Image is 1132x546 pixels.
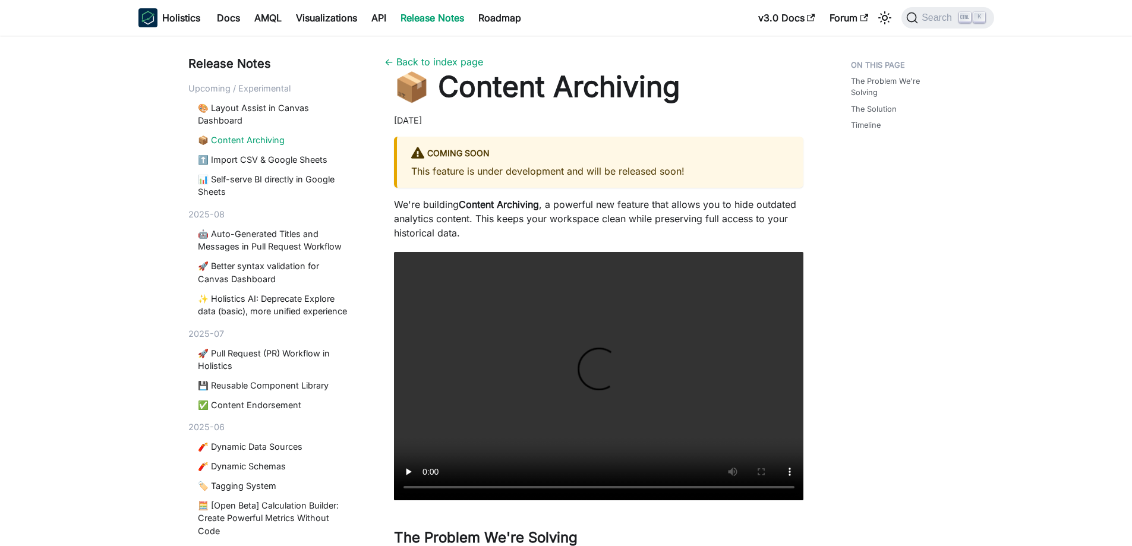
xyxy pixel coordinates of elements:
div: 2025-07 [188,327,356,340]
a: ← Back to index page [384,56,483,68]
a: 🎨 Layout Assist in Canvas Dashboard [198,102,351,127]
a: Visualizations [289,8,364,27]
h1: 📦 Content Archiving [394,69,804,105]
a: Forum [822,8,875,27]
strong: Content Archiving [459,198,539,210]
a: 📦 Content Archiving [198,134,351,147]
a: ✅ Content Endorsement [198,399,351,412]
a: 🧨 Dynamic Data Sources [198,440,351,453]
div: Release Notes [188,55,356,72]
a: ⬆️ Import CSV & Google Sheets [198,153,351,166]
time: [DATE] [394,115,422,125]
div: Upcoming / Experimental [188,82,356,95]
a: ✨ Holistics AI: Deprecate Explore data (basic), more unified experience [198,292,351,318]
a: The Problem We're Solving [851,75,939,98]
div: 2025-08 [188,208,356,221]
a: 🚀 Pull Request (PR) Workflow in Holistics [198,347,351,373]
a: 🧨 Dynamic Schemas [198,460,351,473]
a: 📊 Self-serve BI directly in Google Sheets [198,173,351,198]
a: Docs [210,8,247,27]
a: Timeline [851,119,881,131]
img: Holistics [138,8,157,27]
a: AMQL [247,8,289,27]
a: 🧮 [Open Beta] Calculation Builder: Create Powerful Metrics Without Code [198,499,351,538]
a: v3.0 Docs [751,8,822,27]
button: Search (Ctrl+K) [901,7,994,29]
a: HolisticsHolistics [138,8,200,27]
a: Roadmap [471,8,528,27]
p: We're building , a powerful new feature that allows you to hide outdated analytics content. This ... [394,197,804,240]
nav: Blog recent posts navigation [188,55,356,546]
a: API [364,8,393,27]
a: The Solution [851,103,897,115]
p: This feature is under development and will be released soon! [411,164,790,178]
a: Release Notes [393,8,471,27]
span: Search [918,12,959,23]
a: 🤖 Auto-Generated Titles and Messages in Pull Request Workflow [198,228,351,253]
a: 🚀 Better syntax validation for Canvas Dashboard [198,260,351,285]
video: Your browser does not support embedding video, but you can . [394,252,804,500]
a: 🏷️ Tagging System [198,479,351,493]
button: Switch between dark and light mode (currently light mode) [875,8,894,27]
div: 2025-06 [188,421,356,434]
b: Holistics [162,11,200,25]
a: 💾 Reusable Component Library [198,379,351,392]
div: Coming Soon [411,146,790,162]
kbd: K [973,12,985,23]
